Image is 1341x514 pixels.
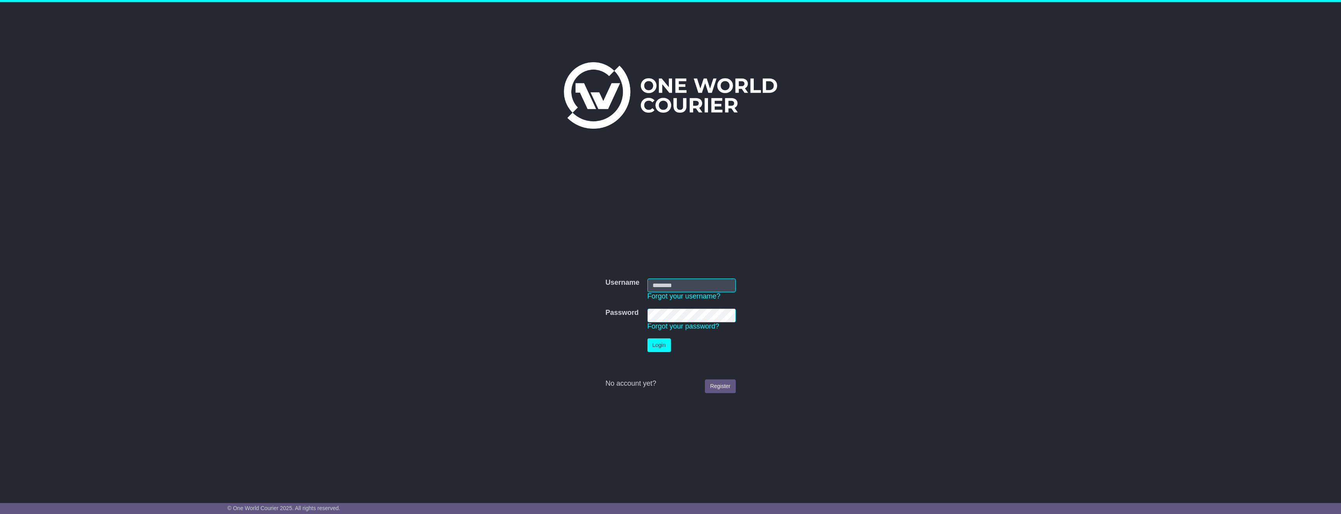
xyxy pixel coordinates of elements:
label: Username [605,279,639,287]
a: Forgot your username? [647,292,721,300]
a: Forgot your password? [647,322,719,330]
span: © One World Courier 2025. All rights reserved. [227,505,340,511]
div: No account yet? [605,379,735,388]
a: Register [705,379,735,393]
img: One World [564,62,777,129]
button: Login [647,338,671,352]
label: Password [605,309,638,317]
